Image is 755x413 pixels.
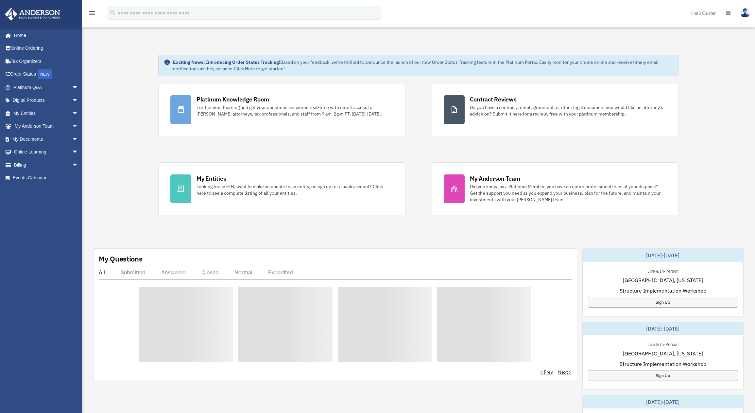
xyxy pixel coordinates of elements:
span: arrow_drop_down [72,146,85,159]
a: menu [88,11,96,17]
div: Contract Reviews [470,95,517,103]
div: Live & In-Person [642,340,684,347]
a: My Anderson Teamarrow_drop_down [5,120,88,133]
div: Answered [161,269,186,276]
a: Online Ordering [5,42,88,55]
div: Normal [234,269,252,276]
span: arrow_drop_down [72,94,85,107]
a: Sign Up [588,370,738,381]
span: arrow_drop_down [72,81,85,94]
img: Anderson Advisors Platinum Portal [3,8,62,21]
div: [DATE]-[DATE] [583,395,743,408]
a: Billingarrow_drop_down [5,158,88,171]
span: arrow_drop_down [72,107,85,120]
a: Platinum Knowledge Room Further your learning and get your questions answered real-time with dire... [158,83,405,136]
i: menu [88,9,96,17]
div: Do you have a contract, rental agreement, or other legal document you would like an attorney's ad... [470,104,667,117]
a: Order StatusNEW [5,68,88,81]
div: Expedited [268,269,293,276]
div: Platinum Knowledge Room [197,95,269,103]
a: Tax Organizers [5,55,88,68]
div: All [99,269,105,276]
a: Next > [558,369,572,375]
strong: Exciting News: Introducing Order Status Tracking! [173,59,280,65]
div: Submitted [121,269,146,276]
a: Home [5,29,85,42]
a: Online Learningarrow_drop_down [5,146,88,159]
div: NEW [38,69,52,79]
a: My Entities Looking for an EIN, want to make an update to an entity, or sign up for a bank accoun... [158,162,405,215]
span: Structure Implementation Workshop [620,360,706,368]
div: My Entities [197,174,226,183]
div: Further your learning and get your questions answered real-time with direct access to [PERSON_NAM... [197,104,393,117]
div: Closed [201,269,219,276]
a: Digital Productsarrow_drop_down [5,94,88,107]
div: Looking for an EIN, want to make an update to an entity, or sign up for a bank account? Click her... [197,183,393,196]
div: Live & In-Person [642,267,684,274]
a: Sign Up [588,297,738,308]
span: arrow_drop_down [72,120,85,133]
div: My Anderson Team [470,174,520,183]
div: [DATE]-[DATE] [583,322,743,335]
a: Events Calendar [5,171,88,185]
div: My Questions [99,254,143,264]
div: Did you know, as a Platinum Member, you have an entire professional team at your disposal? Get th... [470,183,667,203]
a: Click Here to get started! [234,66,285,72]
a: My Anderson Team Did you know, as a Platinum Member, you have an entire professional team at your... [432,162,679,215]
i: search [109,9,116,16]
span: Structure Implementation Workshop [620,287,706,295]
a: Contract Reviews Do you have a contract, rental agreement, or other legal document you would like... [432,83,679,136]
span: [GEOGRAPHIC_DATA], [US_STATE] [623,350,703,357]
a: Platinum Q&Aarrow_drop_down [5,81,88,94]
span: [GEOGRAPHIC_DATA], [US_STATE] [623,276,703,284]
span: arrow_drop_down [72,158,85,172]
img: User Pic [740,8,750,18]
a: My Entitiesarrow_drop_down [5,107,88,120]
div: Based on your feedback, we're thrilled to announce the launch of our new Order Status Tracking fe... [173,59,673,72]
a: My Documentsarrow_drop_down [5,133,88,146]
div: [DATE]-[DATE] [583,249,743,262]
a: < Prev [540,369,553,375]
span: arrow_drop_down [72,133,85,146]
